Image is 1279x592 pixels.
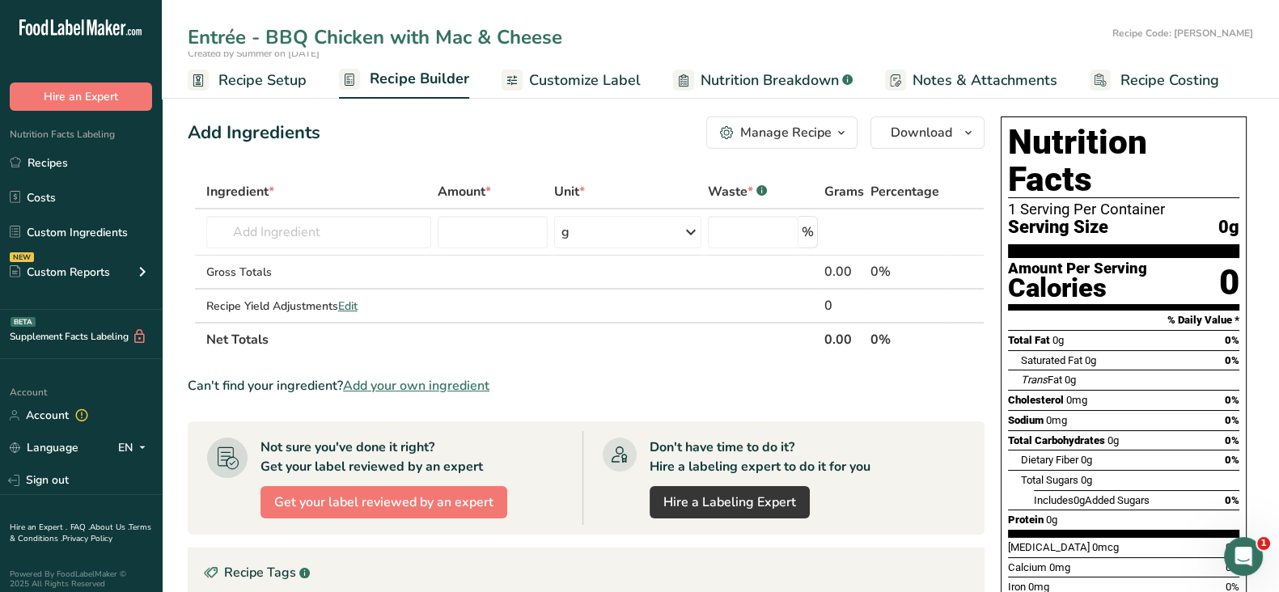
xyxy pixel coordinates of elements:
[1052,334,1064,346] span: 0g
[1021,454,1078,466] span: Dietary Fiber
[1225,434,1239,446] span: 0%
[554,182,585,201] span: Unit
[1008,561,1047,573] span: Calcium
[343,376,489,395] span: Add your own ingredient
[824,262,864,281] div: 0.00
[1090,62,1219,99] a: Recipe Costing
[1021,474,1078,486] span: Total Sugars
[1008,514,1044,526] span: Protein
[650,438,870,476] div: Don't have time to do it? Hire a labeling expert to do it for you
[701,70,839,91] span: Nutrition Breakdown
[70,522,90,533] a: FAQ .
[1046,514,1057,526] span: 0g
[706,116,858,149] button: Manage Recipe
[891,123,952,142] span: Download
[870,262,943,281] div: 0%
[10,569,152,589] div: Powered By FoodLabelMaker © 2025 All Rights Reserved
[1085,354,1096,366] span: 0g
[206,216,431,248] input: Add Ingredient
[1021,374,1048,386] i: Trans
[1225,334,1239,346] span: 0%
[1225,494,1239,506] span: 0%
[870,116,985,149] button: Download
[10,252,34,262] div: NEW
[1112,26,1253,40] div: Recipe Code: [PERSON_NAME]
[824,182,864,201] span: Grams
[206,182,274,201] span: Ingredient
[274,493,493,512] span: Get your label reviewed by an expert
[1049,561,1070,573] span: 0mg
[203,322,821,356] th: Net Totals
[62,533,112,544] a: Privacy Policy
[10,433,78,462] a: Language
[218,70,307,91] span: Recipe Setup
[10,522,67,533] a: Hire an Expert .
[1219,261,1239,304] div: 0
[1066,394,1087,406] span: 0mg
[1008,541,1090,553] span: [MEDICAL_DATA]
[1225,394,1239,406] span: 0%
[1074,494,1085,506] span: 0g
[1065,374,1076,386] span: 0g
[260,486,507,518] button: Get your label reviewed by an expert
[1225,454,1239,466] span: 0%
[502,62,641,99] a: Customize Label
[1092,541,1119,553] span: 0mcg
[11,317,36,327] div: BETA
[438,182,491,201] span: Amount
[338,298,358,314] span: Edit
[1008,311,1239,330] section: % Daily Value *
[1081,474,1092,486] span: 0g
[10,82,152,111] button: Hire an Expert
[1034,494,1150,506] span: Includes Added Sugars
[1008,394,1064,406] span: Cholesterol
[561,222,570,242] div: g
[1008,218,1108,238] span: Serving Size
[118,438,152,458] div: EN
[867,322,947,356] th: 0%
[824,296,864,315] div: 0
[1008,334,1050,346] span: Total Fat
[1218,218,1239,238] span: 0g
[206,298,431,315] div: Recipe Yield Adjustments
[1257,537,1270,550] span: 1
[90,522,129,533] a: About Us .
[1046,414,1067,426] span: 0mg
[529,70,641,91] span: Customize Label
[188,376,985,395] div: Can't find your ingredient?
[206,264,431,281] div: Gross Totals
[1008,434,1105,446] span: Total Carbohydrates
[1225,414,1239,426] span: 0%
[1021,374,1062,386] span: Fat
[1021,354,1082,366] span: Saturated Fat
[188,47,320,60] span: Created by Summer on [DATE]
[370,68,469,90] span: Recipe Builder
[10,264,110,281] div: Custom Reports
[885,62,1057,99] a: Notes & Attachments
[188,120,320,146] div: Add Ingredients
[188,62,307,99] a: Recipe Setup
[1120,70,1219,91] span: Recipe Costing
[1008,201,1239,218] div: 1 Serving Per Container
[708,182,767,201] div: Waste
[1008,277,1147,300] div: Calories
[1008,261,1147,277] div: Amount Per Serving
[1081,454,1092,466] span: 0g
[673,62,853,99] a: Nutrition Breakdown
[339,61,469,99] a: Recipe Builder
[821,322,867,356] th: 0.00
[1008,414,1044,426] span: Sodium
[1224,537,1263,576] iframe: Intercom live chat
[10,522,151,544] a: Terms & Conditions .
[1225,354,1239,366] span: 0%
[1008,124,1239,198] h1: Nutrition Facts
[260,438,483,476] div: Not sure you've done it right? Get your label reviewed by an expert
[650,486,810,518] a: Hire a Labeling Expert
[870,182,939,201] span: Percentage
[1107,434,1119,446] span: 0g
[740,123,832,142] div: Manage Recipe
[913,70,1057,91] span: Notes & Attachments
